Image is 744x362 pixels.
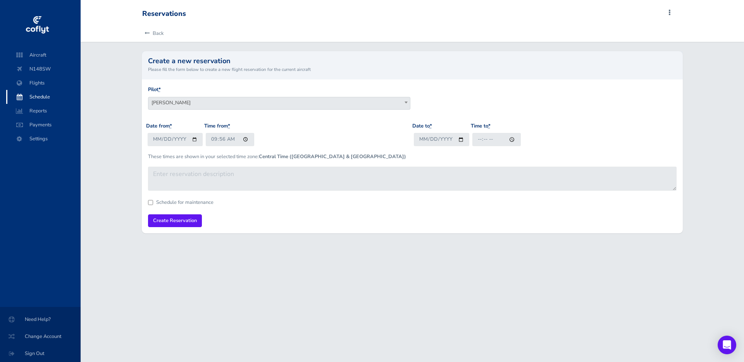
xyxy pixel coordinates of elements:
[142,10,186,18] div: Reservations
[9,329,71,343] span: Change Account
[24,14,50,37] img: coflyt logo
[430,122,432,129] abbr: required
[9,312,71,326] span: Need Help?
[259,153,406,160] b: Central Time ([GEOGRAPHIC_DATA] & [GEOGRAPHIC_DATA])
[228,122,230,129] abbr: required
[14,76,73,90] span: Flights
[158,86,161,93] abbr: required
[14,90,73,104] span: Schedule
[718,336,736,354] div: Open Intercom Messenger
[14,62,73,76] span: N148SW
[148,97,410,110] span: John Carney
[14,48,73,62] span: Aircraft
[156,200,214,205] label: Schedule for maintenance
[14,132,73,146] span: Settings
[148,153,677,160] p: These times are shown in your selected time zone:
[146,122,172,130] label: Date from
[14,118,73,132] span: Payments
[170,122,172,129] abbr: required
[204,122,230,130] label: Time from
[148,214,202,227] input: Create Reservation
[142,25,164,42] a: Back
[412,122,432,130] label: Date to
[9,346,71,360] span: Sign Out
[488,122,491,129] abbr: required
[148,86,161,94] label: Pilot
[471,122,491,130] label: Time to
[148,97,410,108] span: John Carney
[14,104,73,118] span: Reports
[148,57,677,64] h2: Create a new reservation
[148,66,677,73] small: Please fill the form below to create a new flight reservation for the current aircraft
